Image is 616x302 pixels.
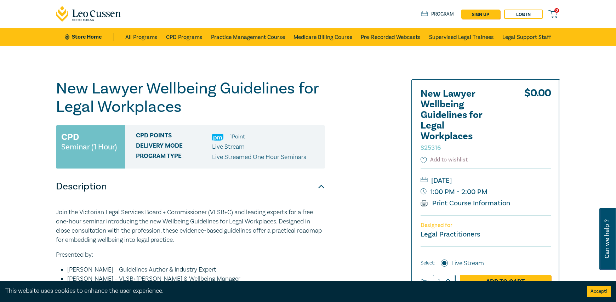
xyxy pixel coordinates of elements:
a: Legal Support Staff [502,28,551,46]
span: Program type [136,153,212,162]
a: Log in [504,10,543,19]
img: Practice Management & Business Skills [212,134,223,141]
h3: CPD [61,131,79,143]
p: Presented by: [56,250,325,260]
a: Add to Cart [460,275,551,288]
a: sign up [461,10,500,19]
small: 1:00 PM - 2:00 PM [421,186,551,198]
button: Accept cookies [587,286,611,297]
small: [DATE] [421,175,551,186]
li: [PERSON_NAME] – Guidelines Author & Industry Expert [67,265,325,274]
a: CPD Programs [166,28,203,46]
span: Select: [421,259,435,267]
button: Description [56,176,325,197]
label: Qty [421,278,428,285]
span: Can we help ? [604,212,610,266]
span: Live Stream [212,143,245,151]
h1: New Lawyer Wellbeing Guidelines for Legal Workplaces [56,79,325,116]
a: Print Course Information [421,199,510,208]
div: This website uses cookies to enhance the user experience. [5,286,576,296]
p: Live Streamed One Hour Seminars [212,153,306,162]
a: Pre-Recorded Webcasts [361,28,421,46]
label: Live Stream [451,259,484,268]
li: [PERSON_NAME] – VLSB+[PERSON_NAME] & Wellbeing Manager [67,274,325,284]
p: Join the Victorian Legal Services Board + Commissioner (VLSB+C) and leading experts for a free on... [56,208,325,245]
button: Add to wishlist [421,156,468,164]
a: All Programs [125,28,158,46]
li: 1 Point [230,132,245,141]
small: S25316 [421,144,441,152]
h2: New Lawyer Wellbeing Guidelines for Legal Workplaces [421,89,498,152]
a: Program [421,10,454,18]
a: Store Home [65,33,114,41]
p: Designed for [421,222,551,229]
span: Delivery Mode [136,142,212,152]
small: Legal Practitioners [421,230,480,239]
small: Seminar (1 Hour) [61,143,117,150]
span: 0 [554,8,559,13]
span: CPD Points [136,132,212,141]
a: Supervised Legal Trainees [429,28,494,46]
a: Medicare Billing Course [293,28,352,46]
input: 1 [433,275,456,288]
a: Practice Management Course [211,28,285,46]
div: $ 0.00 [524,89,551,156]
